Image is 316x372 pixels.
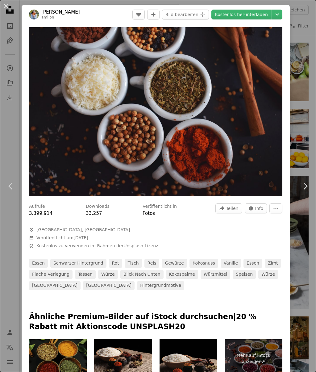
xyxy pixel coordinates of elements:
a: Tisch [125,259,142,268]
span: Teilen [226,204,238,213]
p: Ähnliche Premium-Bilder auf iStock durchsuchen | 20 % Rabatt mit Aktionscode UNSPLASH20 [29,312,282,332]
a: flache Verlegung [29,270,73,279]
button: Gefällt mir [132,10,145,19]
span: 33.257 [86,211,102,216]
span: Kostenlos zu verwenden im Rahmen der [36,243,158,249]
a: Vanille [221,259,241,268]
button: Downloadgröße auswählen [272,10,282,19]
a: Kokosnuss [189,259,218,268]
span: 3.399.914 [29,211,52,216]
a: Hintergrundmotive [137,281,184,290]
h3: Aufrufe [29,203,45,210]
button: Dieses Bild teilen [215,203,242,213]
button: Weitere Aktionen [269,203,282,213]
a: rot [109,259,122,268]
button: Statistiken zu diesem Bild [245,203,267,213]
a: würzmittel [201,270,230,279]
a: Gewürze [162,259,187,268]
a: [GEOGRAPHIC_DATA] [83,281,135,290]
a: schwarzer hintergrund [50,259,106,268]
a: Blick nach unten [120,270,164,279]
a: Essen [29,259,48,268]
a: essen [243,259,262,268]
a: amiion [41,15,54,19]
a: Fotos [143,211,155,216]
a: [GEOGRAPHIC_DATA] [29,281,81,290]
a: Tassen [75,270,96,279]
a: Kokospalme [166,270,198,279]
span: Info [255,204,264,213]
span: Veröffentlicht am [36,235,88,240]
a: Reis [144,259,160,268]
a: [PERSON_NAME] [41,9,80,15]
a: speisen [233,270,256,279]
h3: Veröffentlicht in [143,203,177,210]
a: Unsplash Lizenz [123,243,158,248]
h3: Downloads [86,203,110,210]
img: Zum Profil von Andra Ion [29,10,39,19]
img: Flat-Lay-Fotografie von sechs mg [29,27,282,196]
time: 3. Februar 2018 um 09:29:26 MEZ [73,235,88,240]
a: Kostenlos herunterladen [211,10,272,19]
button: Zu Kollektion hinzufügen [147,10,160,19]
a: Weiter [294,157,316,216]
span: [GEOGRAPHIC_DATA], [GEOGRAPHIC_DATA] [36,227,130,233]
a: Zimt [265,259,281,268]
a: Würze [258,270,278,279]
button: Dieses Bild heranzoomen [29,27,282,196]
a: Würze [98,270,118,279]
button: Bild bearbeiten [162,10,209,19]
